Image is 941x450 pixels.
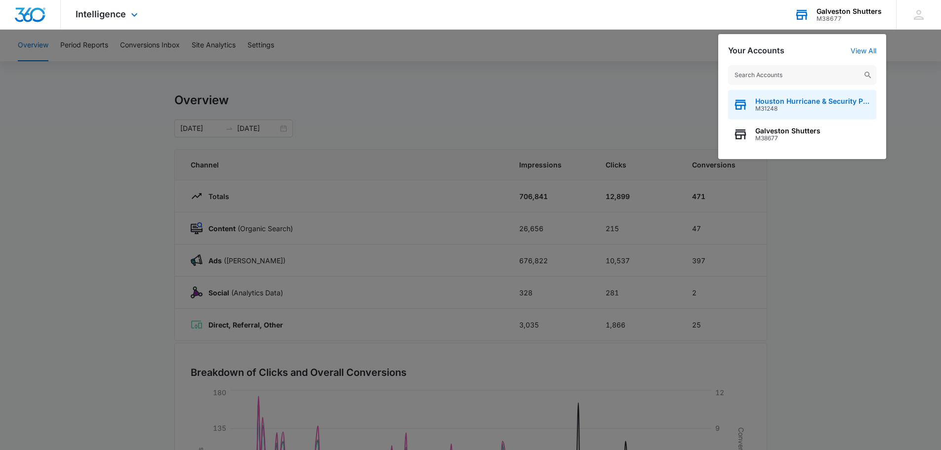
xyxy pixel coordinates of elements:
[755,105,871,112] span: M31248
[728,120,876,149] button: Galveston ShuttersM38677
[76,9,126,19] span: Intelligence
[817,15,882,22] div: account id
[728,46,784,55] h2: Your Accounts
[817,7,882,15] div: account name
[755,135,820,142] span: M38677
[755,97,871,105] span: Houston Hurricane & Security Products
[755,127,820,135] span: Galveston Shutters
[728,90,876,120] button: Houston Hurricane & Security ProductsM31248
[851,46,876,55] a: View All
[728,65,876,85] input: Search Accounts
